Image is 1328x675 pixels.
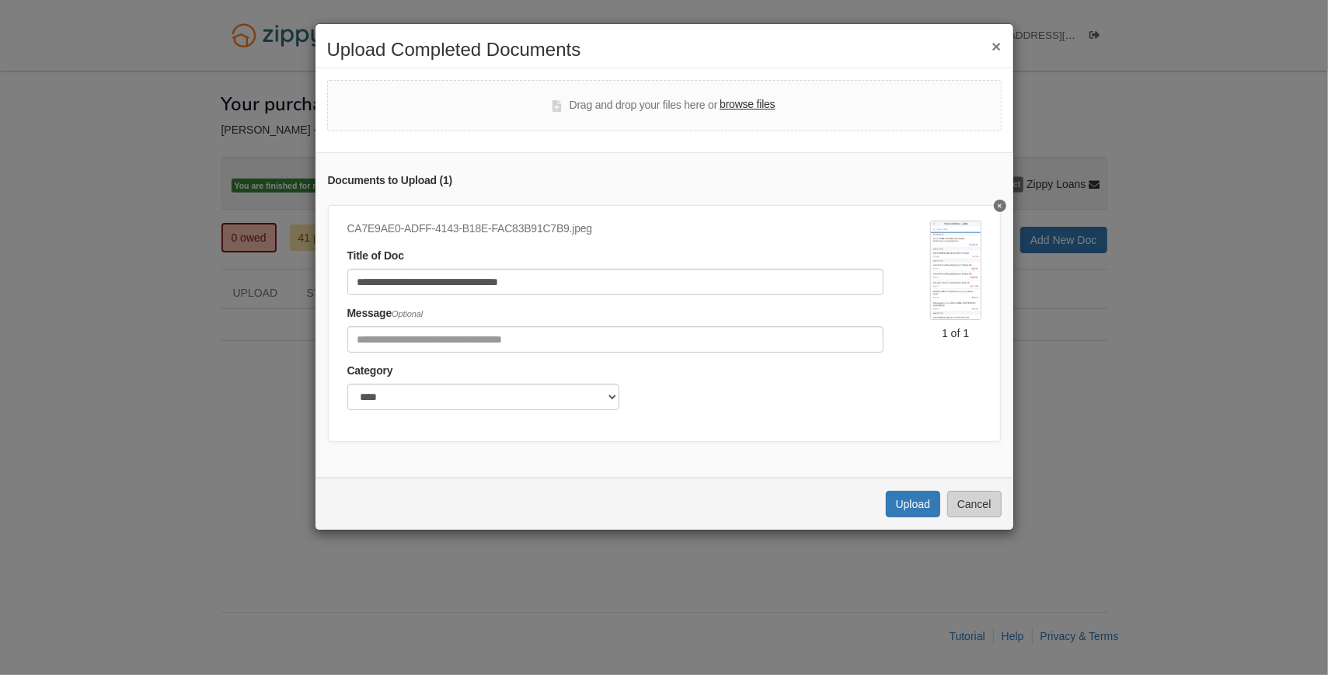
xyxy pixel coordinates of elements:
h2: Upload Completed Documents [327,40,1002,60]
label: Message [347,305,423,322]
label: Category [347,363,393,380]
button: × [992,38,1001,54]
input: Document Title [347,269,884,295]
select: Category [347,384,619,410]
button: Upload [886,491,940,517]
label: browse files [720,96,775,113]
div: 1 of 1 [930,325,981,341]
div: Drag and drop your files here or [552,96,775,115]
input: Include any comments on this document [347,326,884,353]
label: Title of Doc [347,248,404,265]
img: CA7E9AE0-ADFF-4143-B18E-FAC83B91C7B9.jpeg [930,221,981,320]
button: Cancel [947,491,1002,517]
button: Delete CA7E9AE0-ADFF-4143-B18E-FAC83B91C7B9 [994,200,1006,212]
div: Documents to Upload ( 1 ) [328,172,1001,190]
span: Optional [392,309,423,318]
div: CA7E9AE0-ADFF-4143-B18E-FAC83B91C7B9.jpeg [347,221,884,238]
